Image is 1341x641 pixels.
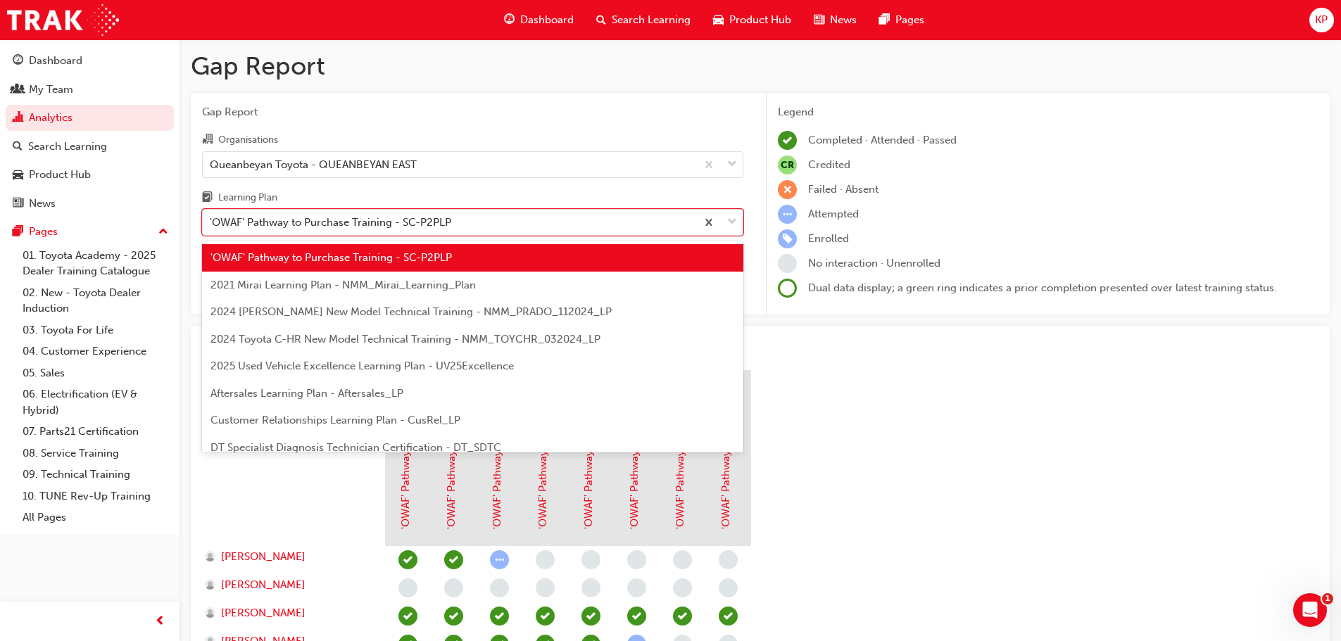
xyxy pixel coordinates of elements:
span: learningRecordVerb_NONE-icon [719,578,738,597]
span: learningRecordVerb_PASS-icon [673,607,692,626]
span: organisation-icon [202,134,213,146]
span: down-icon [727,213,737,231]
span: search-icon [596,11,606,29]
span: News [830,12,857,28]
span: learningRecordVerb_NONE-icon [719,550,738,569]
a: All Pages [17,507,174,528]
span: car-icon [13,169,23,182]
div: Dashboard [29,53,82,69]
span: learningRecordVerb_ATTEMPT-icon [778,205,797,224]
a: car-iconProduct Hub [702,6,802,34]
a: 01. Toyota Academy - 2025 Dealer Training Catalogue [17,245,174,282]
button: Pages [6,219,174,245]
span: KP [1315,12,1328,28]
a: news-iconNews [802,6,868,34]
span: learningRecordVerb_NONE-icon [673,550,692,569]
span: learningRecordVerb_NONE-icon [536,578,555,597]
a: pages-iconPages [868,6,936,34]
span: Failed · Absent [808,183,879,196]
span: 'OWAF' Pathway to Purchase Training - SC-P2PLP [210,251,452,264]
span: guage-icon [504,11,515,29]
div: Product Hub [29,167,91,183]
span: learningRecordVerb_PASS-icon [444,607,463,626]
span: car-icon [713,11,724,29]
span: learningRecordVerb_NONE-icon [536,550,555,569]
span: Pages [895,12,924,28]
span: guage-icon [13,55,23,68]
div: Queanbeyan Toyota - QUEANBEYAN EAST [210,156,417,172]
a: Search Learning [6,134,174,160]
span: learningRecordVerb_PASS-icon [627,607,646,626]
a: Dashboard [6,48,174,74]
a: News [6,191,174,217]
span: learningRecordVerb_NONE-icon [778,254,797,273]
span: pages-icon [13,226,23,239]
button: KP [1309,8,1334,32]
span: learningRecordVerb_FAIL-icon [778,180,797,199]
span: null-icon [778,156,797,174]
div: Learning Plan [218,191,277,205]
span: 2024 [PERSON_NAME] New Model Technical Training - NMM_PRADO_112024_LP [210,305,612,318]
span: Credited [808,158,850,171]
span: DT Specialist Diagnosis Technician Certification - DT_SDTC [210,441,501,454]
span: learningRecordVerb_PASS-icon [490,607,509,626]
a: 07. Parts21 Certification [17,421,174,443]
img: Trak [7,4,119,36]
div: 'OWAF' Pathway to Purchase Training - SC-P2PLP [210,215,451,231]
span: No interaction · Unenrolled [808,257,940,269]
span: Aftersales Learning Plan - Aftersales_LP [210,387,403,400]
span: down-icon [727,156,737,174]
a: [PERSON_NAME] [205,577,372,593]
span: 2021 Mirai Learning Plan - NMM_Mirai_Learning_Plan [210,279,476,291]
span: [PERSON_NAME] [221,605,306,621]
a: 02. New - Toyota Dealer Induction [17,282,174,319]
span: learningRecordVerb_PASS-icon [536,607,555,626]
button: DashboardMy TeamAnalyticsSearch LearningProduct HubNews [6,45,174,219]
a: Product Hub [6,162,174,188]
span: learningRecordVerb_PASS-icon [581,607,600,626]
span: up-icon [158,223,168,241]
span: learningRecordVerb_NONE-icon [627,578,646,597]
span: Customer Relationships Learning Plan - CusRel_LP [210,414,460,426]
a: 09. Technical Training [17,464,174,485]
span: Attempted [808,208,859,220]
span: 2025 Used Vehicle Excellence Learning Plan - UV25Excellence [210,360,514,372]
div: Legend [778,104,1318,120]
span: Completed · Attended · Passed [808,134,957,146]
span: chart-icon [13,112,23,125]
a: My Team [6,77,174,103]
a: 04. Customer Experience [17,341,174,362]
span: learningRecordVerb_PASS-icon [719,607,738,626]
a: 08. Service Training [17,443,174,464]
span: [PERSON_NAME] [221,577,306,593]
span: learningRecordVerb_ATTEMPT-icon [490,550,509,569]
span: learningRecordVerb_NONE-icon [581,550,600,569]
span: learningRecordVerb_NONE-icon [444,578,463,597]
span: 2024 Toyota C-HR New Model Technical Training - NMM_TOYCHR_032024_LP [210,333,600,345]
span: learningRecordVerb_COMPLETE-icon [778,131,797,150]
span: Dashboard [520,12,574,28]
span: learningRecordVerb_NONE-icon [490,578,509,597]
h1: Gap Report [191,51,1330,82]
a: 05. Sales [17,362,174,384]
a: [PERSON_NAME] [205,605,372,621]
span: news-icon [814,11,824,29]
span: [PERSON_NAME] [221,549,306,565]
span: learningRecordVerb_NONE-icon [627,550,646,569]
span: learningRecordVerb_NONE-icon [398,578,417,597]
a: guage-iconDashboard [493,6,585,34]
span: Enrolled [808,232,849,245]
div: Pages [29,224,58,240]
span: people-icon [13,84,23,96]
span: Product Hub [729,12,791,28]
a: 06. Electrification (EV & Hybrid) [17,383,174,421]
span: learningRecordVerb_PASS-icon [444,550,463,569]
div: News [29,196,56,212]
a: 03. Toyota For Life [17,319,174,341]
span: Dual data display; a green ring indicates a prior completion presented over latest training status. [808,281,1277,294]
a: 10. TUNE Rev-Up Training [17,485,174,507]
span: learningRecordVerb_NONE-icon [581,578,600,597]
span: Search Learning [612,12,691,28]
